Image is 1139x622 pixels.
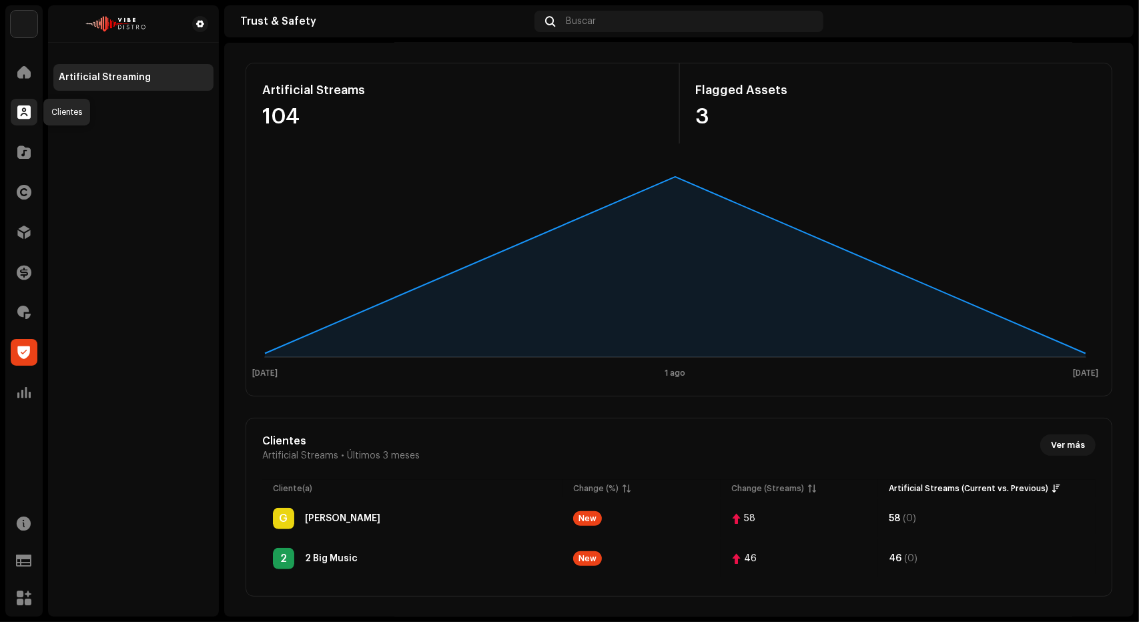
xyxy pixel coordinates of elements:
[903,514,916,523] div: (0)
[341,450,344,461] span: •
[262,79,365,101] div: Artificial Streams
[11,11,37,37] img: efe17899-e597-4c86-b47f-de2678312cfe
[889,482,1048,495] div: Artificial Streams (Current vs. Previous)
[1051,432,1085,458] span: Ver más
[262,106,663,127] div: 104
[59,16,171,32] img: 37d98b85-77d1-46b3-8062-64bacbf22e90
[573,482,619,495] div: Change (%)
[240,16,529,27] div: Trust & Safety
[731,553,868,564] span: 46
[889,554,901,563] div: 46
[573,511,602,526] div: New
[305,514,380,523] div: Geuris ricardo vasquez moran
[904,554,917,563] div: (0)
[744,514,755,523] div: 58
[889,514,900,523] div: 58
[273,508,294,529] div: G
[347,450,420,461] span: Últimos 3 meses
[696,79,788,101] div: Flagged Assets
[1040,434,1096,456] button: Ver más
[665,369,686,377] text: 1 ago
[305,554,358,563] div: 2 Big Music
[744,554,757,563] div: 46
[273,548,294,569] div: 2
[696,106,1096,127] div: 3
[262,450,338,461] span: Artificial Streams
[573,551,602,566] div: New
[731,482,804,495] div: Change (Streams)
[731,513,868,524] span: 58
[262,434,420,448] div: Clientes
[566,16,596,27] span: Buscar
[252,369,278,378] text: [DATE]
[1073,369,1098,378] text: [DATE]
[53,64,214,91] re-m-nav-item: Artificial Streaming
[1096,11,1118,32] img: faf5ecf8-b9ed-4029-b615-923327bccd61
[59,72,151,83] div: Artificial Streaming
